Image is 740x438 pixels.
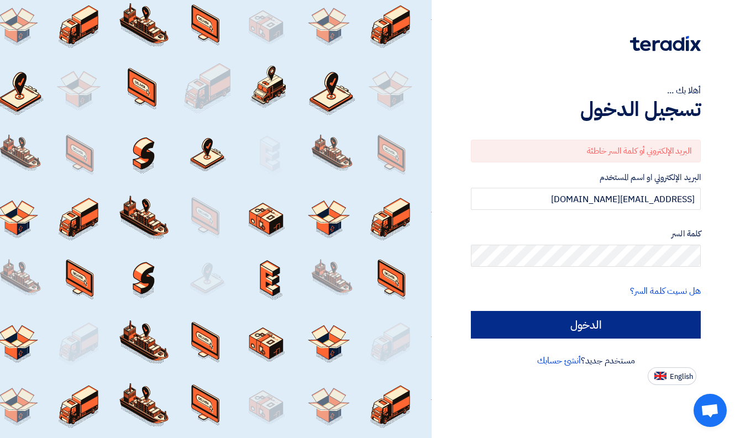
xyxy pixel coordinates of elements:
[471,140,701,162] div: البريد الإلكتروني أو كلمة السر خاطئة
[471,188,701,210] input: أدخل بريد العمل الإلكتروني او اسم المستخدم الخاص بك ...
[654,372,666,380] img: en-US.png
[630,284,701,298] a: هل نسيت كلمة السر؟
[471,171,701,184] label: البريد الإلكتروني او اسم المستخدم
[471,228,701,240] label: كلمة السر
[471,311,701,339] input: الدخول
[630,36,701,51] img: Teradix logo
[537,354,581,367] a: أنشئ حسابك
[648,367,696,385] button: English
[471,354,701,367] div: مستخدم جديد؟
[471,97,701,122] h1: تسجيل الدخول
[694,394,727,427] div: Open chat
[471,84,701,97] div: أهلا بك ...
[670,373,693,381] span: English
